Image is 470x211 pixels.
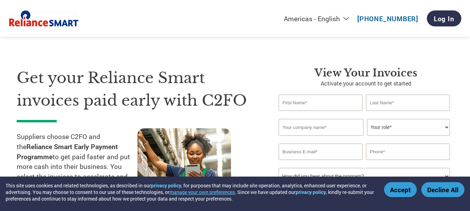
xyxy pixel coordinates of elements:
img: Reliance Smart [9,9,79,28]
strong: Reliance Smart Early Payment Programme [17,142,118,161]
a: privacy policy [151,182,181,189]
div: This site uses cookies and related technologies, as described in our , for purposes that may incl... [6,182,374,202]
p: Suppliers choose C2FO and the to get paid faster and put more cash into their business. You selec... [17,132,137,192]
button: Accept [384,182,417,197]
select: Title/Role [367,119,450,136]
input: Your company name* [279,119,364,136]
div: Invalid last name or last name is too long [366,112,450,116]
input: Phone* [366,144,450,160]
button: Decline All [421,182,464,197]
img: supply chain worker [137,128,231,197]
input: Last Name* [366,95,450,111]
a: [PHONE_NUMBER] [357,14,418,23]
button: manage your own preferences [169,189,235,195]
input: Invalid Email format [279,144,363,160]
a: privacy policy [296,189,326,195]
div: Invalid first name or first name is too long [279,112,363,116]
h1: Get your Reliance Smart invoices paid early with C2FO [17,67,258,112]
input: First Name* [279,95,363,111]
a: Log In [427,10,461,26]
h3: View your invoices [279,67,453,79]
div: Inavlid Email Address [279,161,363,165]
p: Activate your account to get started [279,79,453,88]
div: Inavlid Phone Number [366,161,450,165]
div: Invalid company name or company name is too long [279,136,450,141]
